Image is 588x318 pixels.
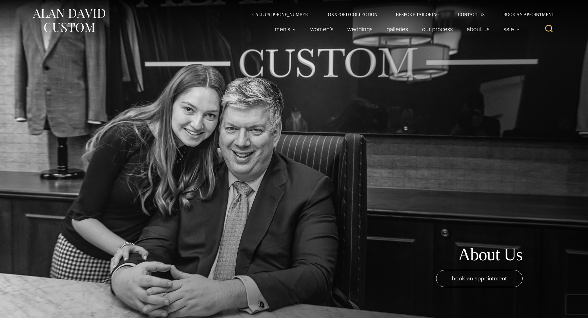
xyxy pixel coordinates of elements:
button: View Search Form [542,22,557,36]
a: weddings [340,23,379,35]
img: Alan David Custom [32,7,106,34]
a: Book an Appointment [494,12,556,17]
span: Sale [503,26,520,32]
a: Oxxford Collection [319,12,386,17]
a: Galleries [379,23,415,35]
a: Bespoke Tailoring [386,12,448,17]
span: Men’s [275,26,296,32]
nav: Secondary Navigation [243,12,557,17]
a: About Us [460,23,496,35]
a: Call Us [PHONE_NUMBER] [243,12,319,17]
a: Contact Us [449,12,494,17]
nav: Primary Navigation [268,23,523,35]
a: Women’s [303,23,340,35]
span: book an appointment [452,274,507,283]
a: Our Process [415,23,460,35]
h1: About Us [458,244,523,265]
a: book an appointment [436,270,523,287]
